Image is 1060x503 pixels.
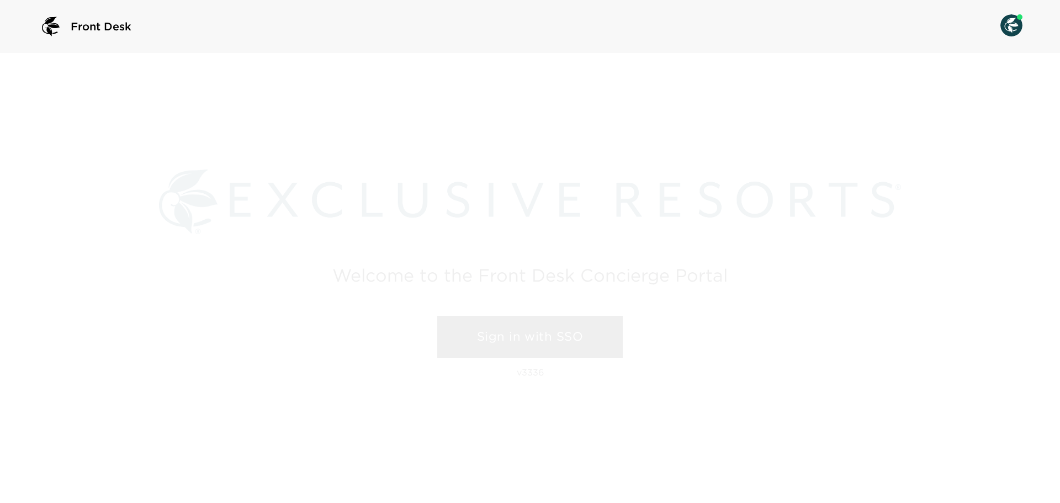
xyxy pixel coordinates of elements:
[437,316,623,358] a: Sign in with SSO
[71,19,131,34] span: Front Desk
[517,367,544,378] p: v3336
[159,170,901,234] img: Exclusive Resorts logo
[38,13,64,40] img: logo
[332,267,728,284] h2: Welcome to the Front Desk Concierge Portal
[1000,14,1022,36] img: User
